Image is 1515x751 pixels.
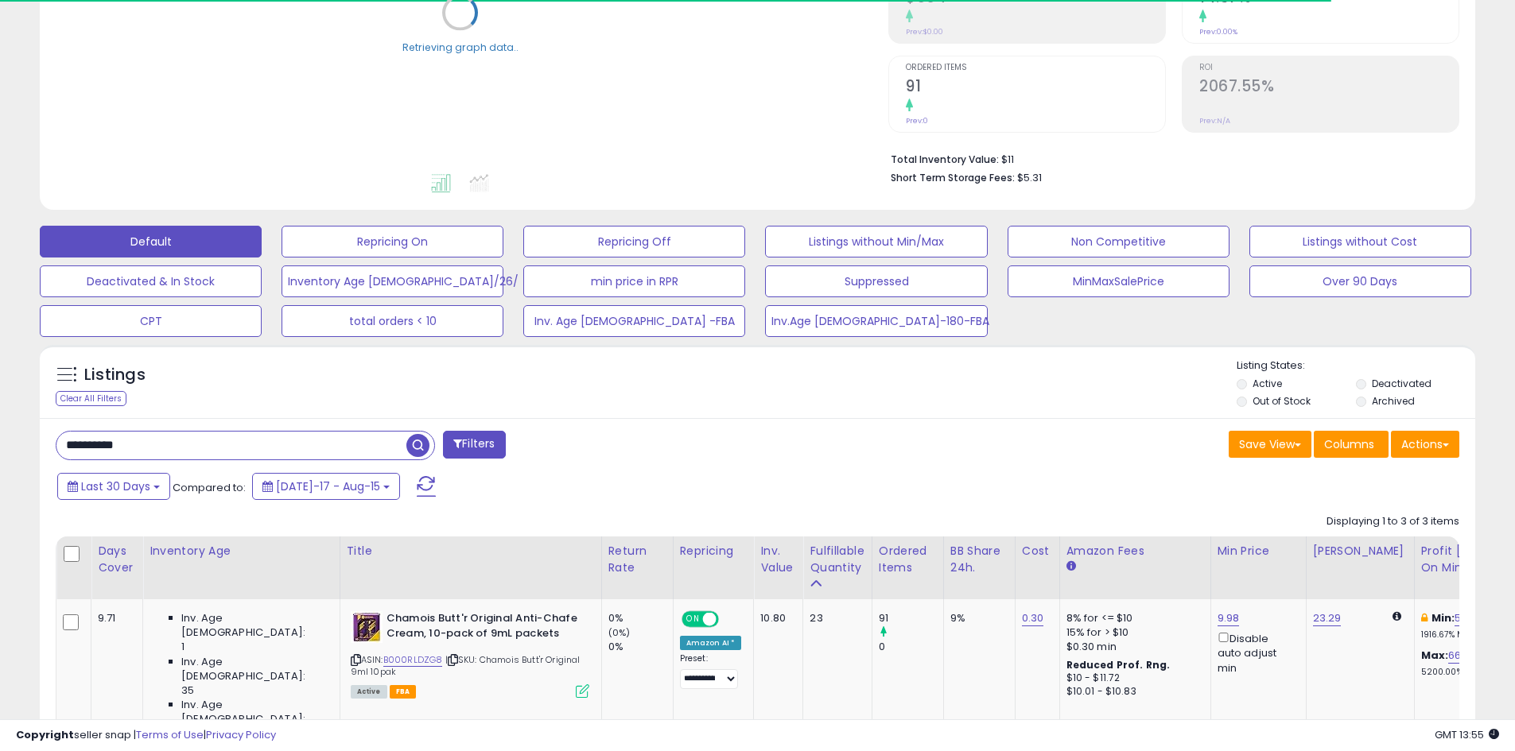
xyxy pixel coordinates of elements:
[1066,559,1076,574] small: Amazon Fees.
[760,611,791,625] div: 10.80
[347,543,595,559] div: Title
[891,171,1015,184] b: Short Term Storage Fees:
[16,728,276,743] div: seller snap | |
[282,305,503,337] button: total orders < 10
[765,305,987,337] button: Inv.Age [DEMOGRAPHIC_DATA]-180-FBA
[40,265,262,297] button: Deactivated & In Stock
[181,655,327,683] span: Inv. Age [DEMOGRAPHIC_DATA]:
[891,153,999,166] b: Total Inventory Value:
[387,611,580,645] b: Chamois Butt'r Original Anti-Chafe Cream, 10-pack of 9mL packets
[891,149,1447,168] li: $11
[1435,727,1499,742] span: 2025-09-15 13:55 GMT
[810,543,864,576] div: Fulfillable Quantity
[1066,625,1198,640] div: 15% for > $10
[16,727,74,742] strong: Copyright
[40,226,262,257] button: Default
[1066,640,1198,654] div: $0.30 min
[181,698,327,726] span: Inv. Age [DEMOGRAPHIC_DATA]:
[1008,265,1229,297] button: MinMaxSalePrice
[150,543,332,559] div: Inventory Age
[608,640,673,654] div: 0%
[351,611,589,696] div: ASIN:
[950,611,1003,625] div: 9%
[1372,394,1415,408] label: Archived
[181,640,185,654] span: 1
[1313,610,1342,626] a: 23.29
[765,226,987,257] button: Listings without Min/Max
[1066,685,1198,699] div: $10.01 - $10.83
[57,473,170,500] button: Last 30 Days
[1066,658,1171,672] b: Reduced Prof. Rng.
[1314,431,1389,458] button: Columns
[1253,377,1282,390] label: Active
[879,640,943,654] div: 0
[1249,265,1471,297] button: Over 90 Days
[608,611,673,625] div: 0%
[56,391,126,406] div: Clear All Filters
[680,636,742,650] div: Amazon AI *
[1199,77,1459,99] h2: 2067.55%
[282,226,503,257] button: Repricing On
[252,473,400,500] button: [DATE]-17 - Aug-15
[40,305,262,337] button: CPT
[1249,226,1471,257] button: Listings without Cost
[173,480,246,495] span: Compared to:
[181,683,194,698] span: 35
[1218,543,1299,559] div: Min Price
[1218,610,1240,626] a: 9.98
[879,543,937,576] div: Ordered Items
[1229,431,1311,458] button: Save View
[1022,610,1044,626] a: 0.30
[1448,648,1477,664] a: 66.98
[1421,648,1449,663] b: Max:
[683,613,703,626] span: ON
[282,265,503,297] button: Inventory Age [DEMOGRAPHIC_DATA]/26/
[608,626,631,639] small: (0%)
[1391,431,1459,458] button: Actions
[390,685,417,699] span: FBA
[716,613,741,626] span: OFF
[1455,610,1482,626] a: 57.62
[136,727,204,742] a: Terms of Use
[276,478,380,494] span: [DATE]-17 - Aug-15
[523,265,745,297] button: min price in RPR
[810,611,859,625] div: 23
[906,77,1165,99] h2: 91
[1327,514,1459,529] div: Displaying 1 to 3 of 3 items
[1199,116,1230,126] small: Prev: N/A
[1017,170,1042,185] span: $5.31
[98,543,136,576] div: Days Cover
[523,226,745,257] button: Repricing Off
[760,543,796,576] div: Inv. value
[1237,358,1475,374] p: Listing States:
[608,543,666,576] div: Return Rate
[1066,543,1204,559] div: Amazon Fees
[680,543,748,559] div: Repricing
[1066,611,1198,625] div: 8% for <= $10
[383,653,443,667] a: B000RLDZG8
[1008,226,1229,257] button: Non Competitive
[906,116,928,126] small: Prev: 0
[1253,394,1311,408] label: Out of Stock
[879,611,943,625] div: 91
[98,611,130,625] div: 9.71
[765,265,987,297] button: Suppressed
[906,27,943,37] small: Prev: $0.00
[81,478,150,494] span: Last 30 Days
[402,40,519,54] div: Retrieving graph data..
[1199,27,1237,37] small: Prev: 0.00%
[1313,543,1408,559] div: [PERSON_NAME]
[181,611,327,640] span: Inv. Age [DEMOGRAPHIC_DATA]:
[1022,543,1053,559] div: Cost
[1218,629,1294,676] div: Disable auto adjust min
[351,685,387,699] span: All listings currently available for purchase on Amazon
[906,64,1165,72] span: Ordered Items
[950,543,1008,576] div: BB Share 24h.
[351,611,383,643] img: 41-vpjivEpL._SL40_.jpg
[1431,610,1455,625] b: Min:
[1066,672,1198,685] div: $10 - $11.72
[680,653,742,689] div: Preset:
[351,653,581,677] span: | SKU: Chamois Butt'r Original 9ml 10pak
[1324,436,1374,452] span: Columns
[84,364,146,386] h5: Listings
